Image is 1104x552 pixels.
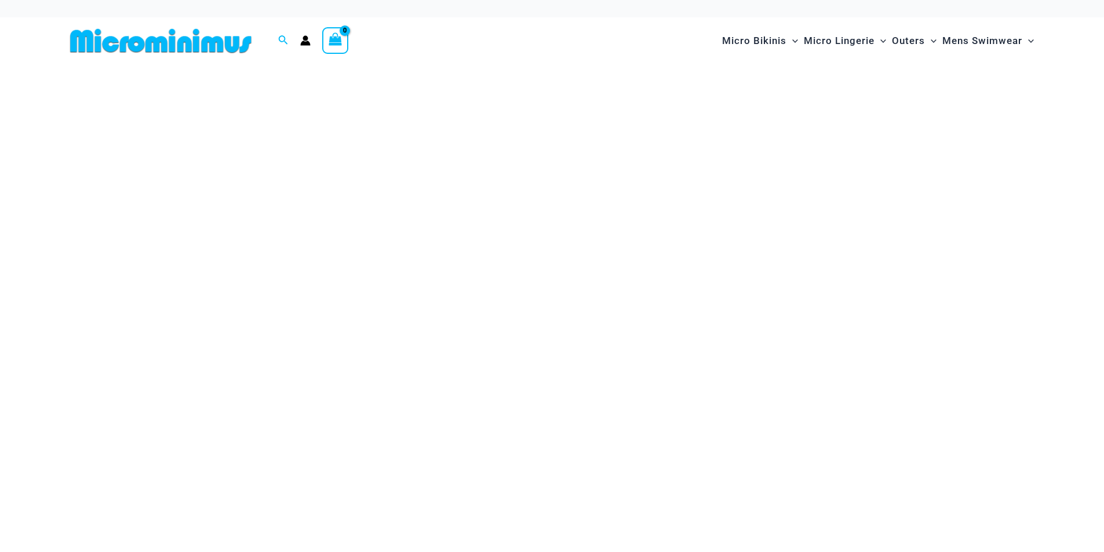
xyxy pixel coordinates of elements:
[719,23,801,59] a: Micro BikinisMenu ToggleMenu Toggle
[322,27,349,54] a: View Shopping Cart, empty
[722,26,786,56] span: Micro Bikinis
[939,23,1037,59] a: Mens SwimwearMenu ToggleMenu Toggle
[300,35,311,46] a: Account icon link
[875,26,886,56] span: Menu Toggle
[1022,26,1034,56] span: Menu Toggle
[801,23,889,59] a: Micro LingerieMenu ToggleMenu Toggle
[925,26,937,56] span: Menu Toggle
[892,26,925,56] span: Outers
[278,34,289,48] a: Search icon link
[65,28,256,54] img: MM SHOP LOGO FLAT
[804,26,875,56] span: Micro Lingerie
[942,26,1022,56] span: Mens Swimwear
[889,23,939,59] a: OutersMenu ToggleMenu Toggle
[786,26,798,56] span: Menu Toggle
[717,21,1039,60] nav: Site Navigation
